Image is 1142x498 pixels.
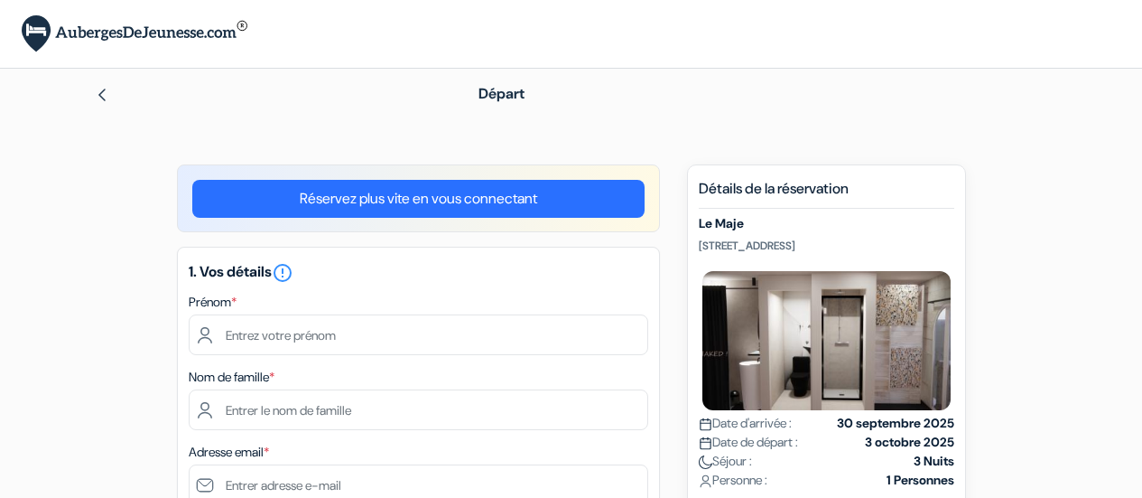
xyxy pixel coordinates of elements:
img: moon.svg [699,456,712,469]
label: Nom de famille [189,368,274,387]
input: Entrez votre prénom [189,315,648,355]
img: left_arrow.svg [95,88,109,102]
strong: 3 octobre 2025 [865,433,954,452]
span: Date d'arrivée : [699,414,792,433]
h5: Le Maje [699,216,954,231]
img: user_icon.svg [699,475,712,488]
a: error_outline [272,262,293,281]
img: calendar.svg [699,437,712,450]
img: AubergesDeJeunesse.com [22,15,247,52]
i: error_outline [272,262,293,284]
strong: 3 Nuits [914,452,954,471]
label: Adresse email [189,443,269,462]
img: calendar.svg [699,418,712,431]
strong: 30 septembre 2025 [837,414,954,433]
h5: 1. Vos détails [189,262,648,284]
span: Personne : [699,471,767,490]
p: [STREET_ADDRESS] [699,239,954,253]
span: Date de départ : [699,433,798,452]
strong: 1 Personnes [887,471,954,490]
h5: Détails de la réservation [699,180,954,209]
span: Séjour : [699,452,752,471]
label: Prénom [189,293,237,312]
a: Réservez plus vite en vous connectant [192,180,645,218]
span: Départ [478,84,525,103]
input: Entrer le nom de famille [189,390,648,430]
